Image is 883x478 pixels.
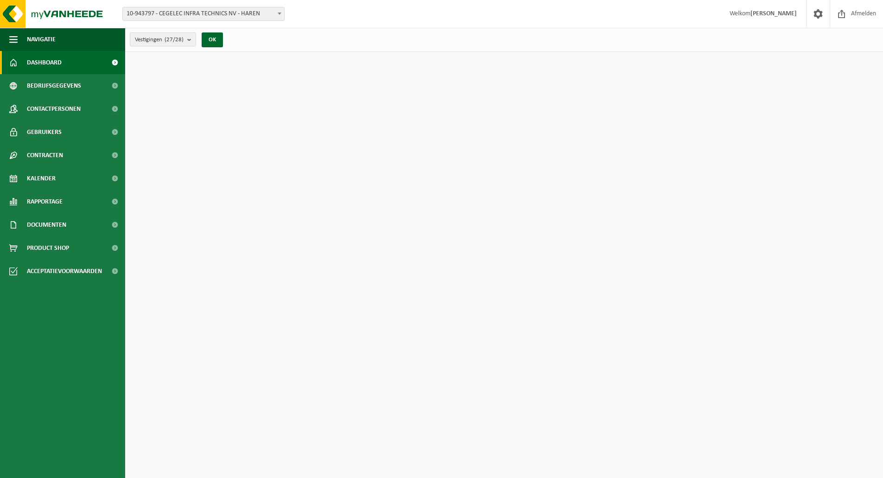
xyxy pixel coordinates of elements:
span: Contactpersonen [27,97,81,121]
span: Kalender [27,167,56,190]
span: Product Shop [27,236,69,260]
span: Dashboard [27,51,62,74]
span: Acceptatievoorwaarden [27,260,102,283]
span: Documenten [27,213,66,236]
span: Navigatie [27,28,56,51]
span: Vestigingen [135,33,184,47]
button: OK [202,32,223,47]
span: Contracten [27,144,63,167]
span: 10-943797 - CEGELEC INFRA TECHNICS NV - HAREN [123,7,284,20]
span: Rapportage [27,190,63,213]
span: Bedrijfsgegevens [27,74,81,97]
span: 10-943797 - CEGELEC INFRA TECHNICS NV - HAREN [122,7,285,21]
span: Gebruikers [27,121,62,144]
button: Vestigingen(27/28) [130,32,196,46]
strong: [PERSON_NAME] [750,10,797,17]
count: (27/28) [165,37,184,43]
